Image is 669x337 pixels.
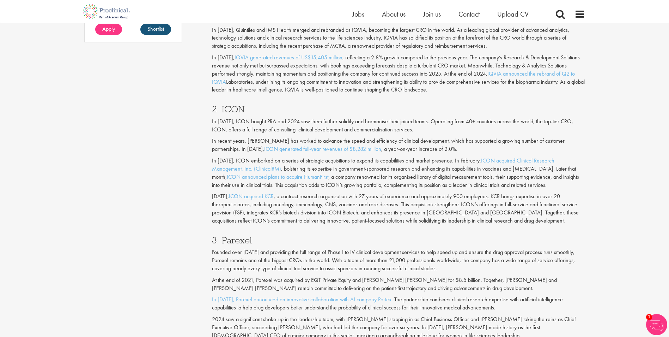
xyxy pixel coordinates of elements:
a: Join us [423,10,441,19]
p: In [DATE], ICON bought PRA and 2024 saw them further solidify and harmonise their joined teams. O... [212,118,585,134]
a: Shortlist [140,24,171,35]
a: Upload CV [497,10,529,19]
a: Apply [95,24,122,35]
p: Founded over [DATE] and providing the full range of Phase I to IV clinical development services t... [212,248,585,273]
h3: 3. Parexel [212,236,585,245]
a: ICON announced plans to acquire HumanFirst [227,173,328,181]
p: In [DATE], Quintiles and IMS Health merged and rebranded as IQVIA, becoming the largest CRO in th... [212,26,585,51]
p: [DATE], , a contract research organisation with 27 years of experience and approximately 900 empl... [212,193,585,225]
span: Apply [102,25,115,32]
a: ICON acquired KCR [229,193,274,200]
p: In recent years, [PERSON_NAME] has worked to advance the speed and efficiency of clinical develop... [212,137,585,153]
a: About us [382,10,406,19]
a: Contact [458,10,480,19]
a: ICON acquired Clinical Research Management, Inc. (ClinicalRM) [212,157,554,172]
a: IQVIA announced the rebrand of Q2 to IQVIA [212,70,575,85]
p: At the end of 2021, Parexel was acquired by EQT Private Equity and [PERSON_NAME] [PERSON_NAME] fo... [212,276,585,292]
a: IQVIA generated revenues of US$15,405 million [235,54,342,61]
h3: 2. ICON [212,105,585,114]
p: In [DATE], , reflecting a 2.8% growth compared to the previous year. The company’s Research & Dev... [212,54,585,94]
a: ICON generated full-year revenues of $8,282 million [264,145,381,153]
a: Jobs [352,10,364,19]
a: In [DATE], Parexel announced an innovative collaboration with AI company Partex [212,296,391,303]
span: 1 [646,314,652,320]
p: . The partnership combines clinical research expertise with artificial intelligence capabilities ... [212,296,585,312]
img: Chatbot [646,314,667,335]
p: In [DATE], ICON embarked on a series of strategic acquisitions to expand its capabilities and mar... [212,157,585,189]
